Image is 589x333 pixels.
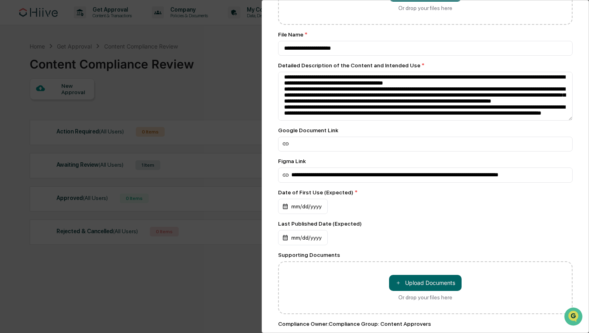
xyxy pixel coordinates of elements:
span: Preclearance [16,101,52,109]
div: Google Document Link [278,127,573,133]
button: Or drop your files here [389,275,462,291]
button: Start new chat [136,64,146,73]
div: Or drop your files here [398,294,452,301]
img: 1746055101610-c473b297-6a78-478c-a979-82029cc54cd1 [8,61,22,76]
div: 🔎 [8,117,14,123]
a: 🔎Data Lookup [5,113,54,127]
span: ＋ [395,279,401,287]
div: Or drop your files here [398,5,452,11]
span: Pylon [80,136,97,142]
p: How can we help? [8,17,146,30]
a: 🗄️Attestations [55,98,103,112]
span: Data Lookup [16,116,50,124]
div: File Name [278,31,573,38]
a: Powered byPylon [56,135,97,142]
div: Supporting Documents [278,252,573,258]
span: Attestations [66,101,99,109]
div: Last Published Date (Expected) [278,220,573,227]
iframe: Open customer support [563,307,585,328]
a: 🖐️Preclearance [5,98,55,112]
div: Start new chat [27,61,131,69]
div: 🗄️ [58,102,65,108]
div: mm/dd/yyyy [278,199,328,214]
div: mm/dd/yyyy [278,230,328,245]
div: Detailed Description of the Content and Intended Use [278,62,573,69]
div: Figma Link [278,158,573,164]
div: We're available if you need us! [27,69,101,76]
div: Date of First Use (Expected) [278,189,573,196]
div: 🖐️ [8,102,14,108]
div: Compliance Owner : Compliance Group: Content Approvers [278,321,573,327]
